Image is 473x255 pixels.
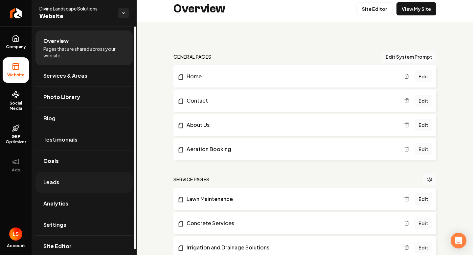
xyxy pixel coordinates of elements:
[415,143,432,155] a: Edit
[43,93,80,101] span: Photo Library
[39,12,113,21] span: Website
[3,119,29,150] a: GBP Optimizer
[173,53,212,60] h2: general pages
[43,221,66,229] span: Settings
[177,72,404,80] a: Home
[3,134,29,145] span: GBP Optimizer
[3,101,29,111] span: Social Media
[7,243,25,248] span: Account
[5,72,27,78] span: Website
[177,195,404,203] a: Lawn Maintenance
[3,29,29,55] a: Company
[177,97,404,105] a: Contact
[415,95,432,107] a: Edit
[43,200,68,207] span: Analytics
[173,176,210,183] h2: Service Pages
[35,193,133,214] a: Analytics
[3,86,29,116] a: Social Media
[451,233,466,248] div: Open Intercom Messenger
[43,114,56,122] span: Blog
[177,219,404,227] a: Concrete Services
[415,119,432,131] a: Edit
[43,136,78,144] span: Testimonials
[3,152,29,178] button: Ads
[35,129,133,150] a: Testimonials
[43,242,72,250] span: Site Editor
[177,244,404,251] a: Irrigation and Drainage Solutions
[177,121,404,129] a: About Us
[177,145,404,153] a: Aeration Booking
[382,51,436,63] button: Edit System Prompt
[35,87,133,108] a: Photo Library
[35,172,133,193] a: Leads
[415,217,432,229] a: Edit
[9,227,22,241] button: Open user button
[35,214,133,235] a: Settings
[415,242,432,253] a: Edit
[3,44,29,49] span: Company
[43,72,87,80] span: Services & Areas
[39,5,113,12] span: Divine Landscape Solutions
[43,157,59,165] span: Goals
[173,2,225,15] h2: Overview
[356,2,393,15] a: Site Editor
[35,108,133,129] a: Blog
[9,167,23,173] span: Ads
[43,37,69,45] span: Overview
[9,227,22,241] img: Landon Schnippel
[396,2,436,15] a: View My Site
[10,8,22,18] img: Rebolt Logo
[35,65,133,86] a: Services & Areas
[415,70,432,82] a: Edit
[35,150,133,171] a: Goals
[43,46,125,59] span: Pages that are shared across your website.
[415,193,432,205] a: Edit
[43,178,59,186] span: Leads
